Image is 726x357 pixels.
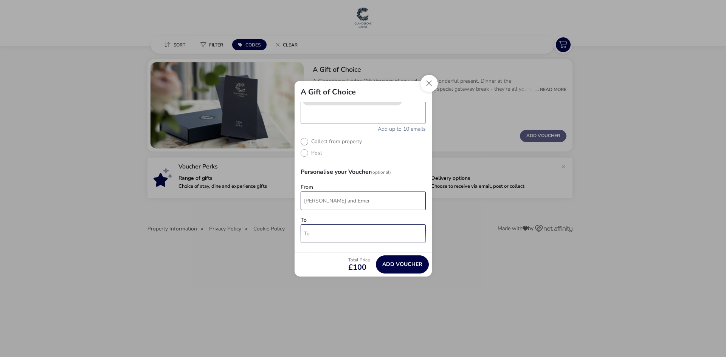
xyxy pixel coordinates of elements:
label: To [301,218,307,223]
h2: A Gift of Choice [301,87,356,97]
label: From [301,185,313,190]
button: Add Voucher [376,255,429,274]
span: Add Voucher [382,261,422,267]
p: Total Price [348,258,370,262]
button: Close [420,75,438,92]
div: modalAddVoucherInfo [295,81,432,277]
label: Collect from property [301,138,362,145]
label: Add up to 10 emails [301,127,426,132]
label: Message [301,250,323,256]
span: (Optional) [371,169,391,175]
label: Post [301,149,322,156]
input: to-firstName-1.1 [301,224,426,243]
h3: Personalise your Voucher [301,163,426,181]
span: £100 [348,264,366,271]
input: from-firstName-1.1 [301,192,426,210]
